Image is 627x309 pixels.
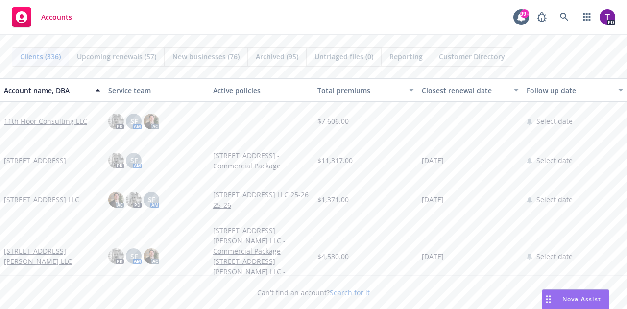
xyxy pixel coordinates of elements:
div: Account name, DBA [4,85,90,95]
span: $1,371.00 [317,194,349,205]
img: photo [600,9,615,25]
span: SF [148,194,155,205]
img: photo [144,248,159,264]
a: Report a Bug [532,7,552,27]
div: Total premiums [317,85,403,95]
span: Select date [536,116,573,126]
span: New businesses (76) [172,51,240,62]
span: Customer Directory [439,51,505,62]
span: Select date [536,194,573,205]
button: Nova Assist [542,289,609,309]
span: Clients (336) [20,51,61,62]
span: $7,606.00 [317,116,349,126]
button: Active policies [209,78,313,102]
img: photo [126,192,142,208]
img: photo [108,192,124,208]
span: [DATE] [422,194,444,205]
span: Accounts [41,13,72,21]
div: Drag to move [542,290,555,309]
span: $11,317.00 [317,155,353,166]
span: $4,530.00 [317,251,349,261]
a: [STREET_ADDRESS][PERSON_NAME] LLC - Commercial Umbrella [213,256,310,287]
span: Select date [536,251,573,261]
img: photo [108,114,124,129]
span: [DATE] [422,251,444,261]
span: - [213,116,216,126]
a: [STREET_ADDRESS] LLC 25-26 [213,190,310,200]
span: [DATE] [422,155,444,166]
span: - [422,116,424,126]
span: SF [130,116,138,126]
div: Service team [108,85,205,95]
span: SF [130,251,138,261]
a: [STREET_ADDRESS][PERSON_NAME] LLC [4,246,100,266]
a: 25-26 [213,200,310,210]
a: Accounts [8,3,76,31]
img: photo [144,114,159,129]
span: Archived (95) [256,51,298,62]
div: Follow up date [527,85,612,95]
span: Upcoming renewals (57) [77,51,156,62]
button: Service team [104,78,209,102]
span: SF [130,155,138,166]
button: Total premiums [313,78,418,102]
button: Closest renewal date [418,78,522,102]
img: photo [108,153,124,168]
img: photo [108,248,124,264]
span: Can't find an account? [257,287,370,298]
a: [STREET_ADDRESS] - Commercial Package [213,150,310,171]
a: Search for it [330,288,370,297]
a: Switch app [577,7,597,27]
a: [STREET_ADDRESS] LLC [4,194,79,205]
span: Reporting [389,51,423,62]
span: Nova Assist [562,295,601,303]
button: Follow up date [523,78,627,102]
span: Select date [536,155,573,166]
a: [STREET_ADDRESS][PERSON_NAME] LLC - Commercial Package [213,225,310,256]
span: Untriaged files (0) [314,51,373,62]
div: Closest renewal date [422,85,507,95]
div: Active policies [213,85,310,95]
a: 11th Floor Consulting LLC [4,116,87,126]
a: Search [555,7,574,27]
div: 99+ [520,9,529,18]
a: [STREET_ADDRESS] [4,155,66,166]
